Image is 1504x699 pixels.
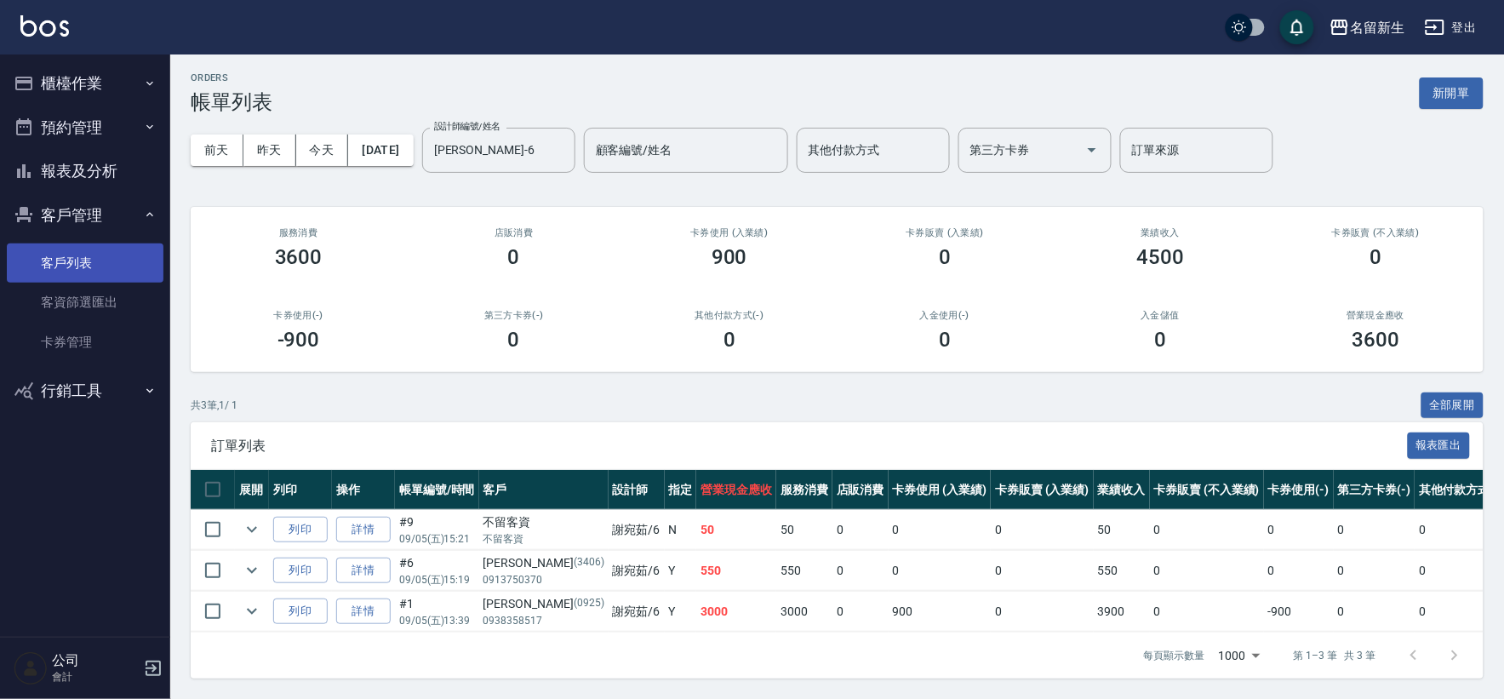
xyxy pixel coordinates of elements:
button: save [1280,10,1314,44]
h2: 入金使用(-) [857,310,1032,321]
td: Y [665,551,697,591]
div: [PERSON_NAME] [483,554,604,572]
h2: 卡券販賣 (不入業績) [1289,227,1463,238]
td: 0 [1264,551,1334,591]
h3: 3600 [275,245,323,269]
td: 550 [776,551,832,591]
td: 0 [991,510,1094,550]
h3: -900 [277,328,320,352]
td: -900 [1264,592,1334,632]
h2: 第三方卡券(-) [426,310,601,321]
p: 09/05 (五) 13:39 [399,613,475,628]
td: 0 [832,510,889,550]
h3: 0 [508,245,520,269]
h3: 0 [508,328,520,352]
td: 50 [776,510,832,550]
a: 卡券管理 [7,323,163,362]
td: 0 [889,510,992,550]
th: 卡券販賣 (不入業績) [1150,470,1264,510]
button: 新開單 [1420,77,1484,109]
td: 3000 [696,592,776,632]
h2: 卡券使用(-) [211,310,386,321]
td: 550 [1094,551,1150,591]
th: 卡券販賣 (入業績) [991,470,1094,510]
td: N [665,510,697,550]
td: 3000 [776,592,832,632]
th: 展開 [235,470,269,510]
label: 設計師編號/姓名 [434,120,500,133]
td: 0 [1334,551,1415,591]
a: 詳情 [336,517,391,543]
th: 卡券使用(-) [1264,470,1334,510]
p: (0925) [574,595,604,613]
td: 0 [832,551,889,591]
h3: 服務消費 [211,227,386,238]
button: 櫃檯作業 [7,61,163,106]
h2: 卡券販賣 (入業績) [857,227,1032,238]
button: expand row [239,558,265,583]
h3: 0 [1370,245,1381,269]
td: 0 [991,592,1094,632]
td: 0 [1334,592,1415,632]
td: 900 [889,592,992,632]
th: 卡券使用 (入業績) [889,470,992,510]
td: 謝宛茹 /6 [609,592,665,632]
button: 今天 [296,135,349,166]
h3: 3600 [1352,328,1399,352]
h2: ORDERS [191,72,272,83]
a: 詳情 [336,558,391,584]
p: 第 1–3 筆 共 3 筆 [1294,648,1376,663]
td: 謝宛茹 /6 [609,551,665,591]
a: 客資篩選匯出 [7,283,163,322]
h2: 營業現金應收 [1289,310,1463,321]
button: [DATE] [348,135,413,166]
button: 列印 [273,517,328,543]
td: 0 [832,592,889,632]
h3: 帳單列表 [191,90,272,114]
div: 1000 [1212,633,1267,679]
button: 預約管理 [7,106,163,150]
h3: 0 [939,245,951,269]
h3: 0 [939,328,951,352]
th: 業績收入 [1094,470,1150,510]
div: 名留新生 [1350,17,1404,38]
button: 列印 [273,558,328,584]
p: (3406) [574,554,604,572]
h5: 公司 [52,652,139,669]
th: 店販消費 [832,470,889,510]
th: 營業現金應收 [696,470,776,510]
p: 0913750370 [483,572,604,587]
div: [PERSON_NAME] [483,595,604,613]
button: 名留新生 [1323,10,1411,45]
p: 0938358517 [483,613,604,628]
button: 客戶管理 [7,193,163,238]
button: Open [1078,136,1106,163]
h3: 900 [712,245,747,269]
td: 0 [1150,551,1264,591]
td: 0 [1150,592,1264,632]
div: 不留客資 [483,513,604,531]
td: #9 [395,510,479,550]
a: 新開單 [1420,84,1484,100]
p: 共 3 筆, 1 / 1 [191,398,237,413]
h3: 0 [723,328,735,352]
a: 客戶列表 [7,244,163,283]
td: 3900 [1094,592,1150,632]
td: #1 [395,592,479,632]
button: expand row [239,517,265,542]
h2: 入金儲值 [1073,310,1248,321]
button: expand row [239,599,265,624]
th: 第三方卡券(-) [1334,470,1415,510]
button: 報表及分析 [7,149,163,193]
h2: 其他付款方式(-) [642,310,816,321]
h2: 業績收入 [1073,227,1248,238]
p: 09/05 (五) 15:19 [399,572,475,587]
p: 不留客資 [483,531,604,547]
th: 操作 [332,470,395,510]
td: 0 [1264,510,1334,550]
a: 詳情 [336,599,391,625]
h3: 4500 [1136,245,1184,269]
td: 0 [889,551,992,591]
button: 報表匯出 [1408,433,1471,459]
a: 報表匯出 [1408,437,1471,453]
